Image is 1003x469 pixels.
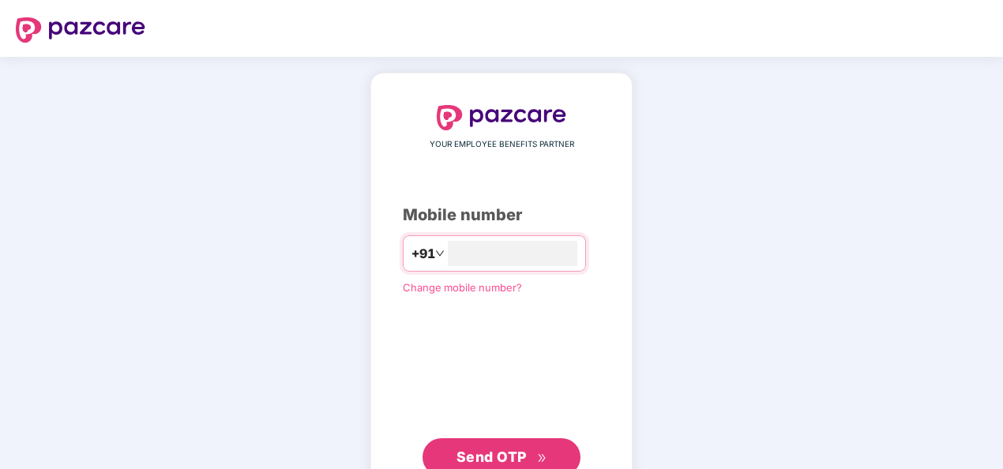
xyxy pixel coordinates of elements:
span: double-right [537,453,547,463]
img: logo [437,105,566,130]
div: Mobile number [403,203,600,227]
a: Change mobile number? [403,281,522,294]
span: YOUR EMPLOYEE BENEFITS PARTNER [430,138,574,151]
span: +91 [411,244,435,264]
span: down [435,249,445,258]
span: Send OTP [456,448,527,465]
img: logo [16,17,145,43]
